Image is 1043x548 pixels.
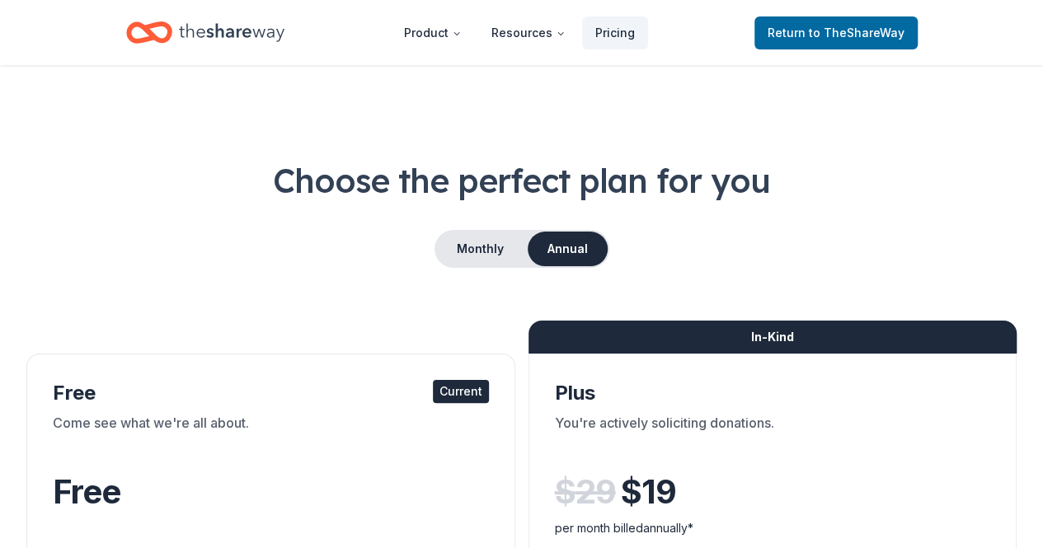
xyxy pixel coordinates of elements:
[436,232,524,266] button: Monthly
[555,380,991,406] div: Plus
[391,13,648,52] nav: Main
[433,380,489,403] div: Current
[809,26,904,40] span: to TheShareWay
[126,13,284,52] a: Home
[53,380,489,406] div: Free
[478,16,579,49] button: Resources
[53,471,120,512] span: Free
[529,321,1017,354] div: In-Kind
[26,157,1017,204] h1: Choose the perfect plan for you
[555,518,991,538] div: per month billed annually*
[768,23,904,43] span: Return
[582,16,648,49] a: Pricing
[528,232,608,266] button: Annual
[555,413,991,459] div: You're actively soliciting donations.
[621,469,676,515] span: $ 19
[391,16,475,49] button: Product
[53,413,489,459] div: Come see what we're all about.
[754,16,918,49] a: Returnto TheShareWay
